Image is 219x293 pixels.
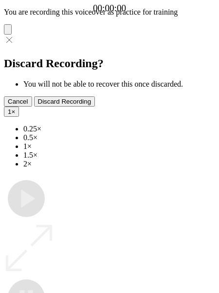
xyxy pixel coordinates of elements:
p: You are recording this voiceover as practice for training [4,8,215,17]
a: 00:00:00 [93,3,126,14]
li: 0.5× [23,133,215,142]
li: 2× [23,160,215,168]
span: 1 [8,108,11,115]
li: You will not be able to recover this once discarded. [23,80,215,89]
button: Discard Recording [34,96,95,107]
button: 1× [4,107,19,117]
li: 1× [23,142,215,151]
h2: Discard Recording? [4,57,215,70]
button: Cancel [4,96,32,107]
li: 1.5× [23,151,215,160]
li: 0.25× [23,125,215,133]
